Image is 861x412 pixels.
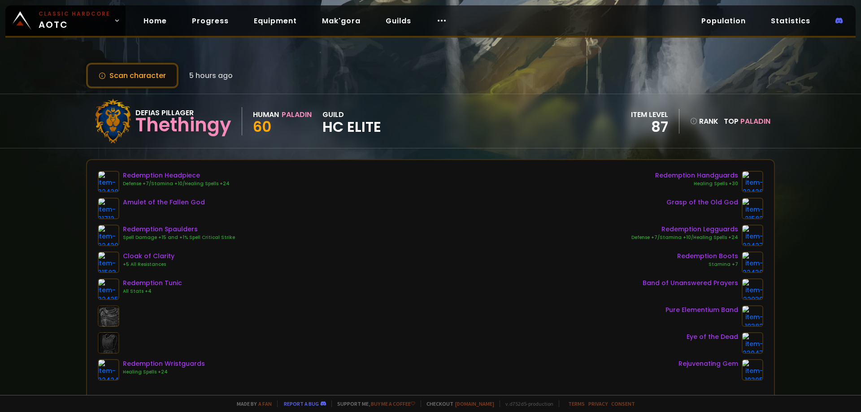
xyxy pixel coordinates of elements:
img: item-22424 [98,359,119,381]
div: Defias Pillager [135,107,231,118]
img: item-22429 [98,225,119,246]
div: 87 [631,120,668,134]
img: item-19382 [742,305,763,327]
div: Defense +7/Stamina +10/Healing Spells +24 [631,234,738,241]
span: HC Elite [322,120,381,134]
a: Classic HardcoreAOTC [5,5,126,36]
span: v. d752d5 - production [500,400,553,407]
div: Redemption Tunic [123,278,182,288]
img: item-22427 [742,225,763,246]
div: Defense +7/Stamina +10/Healing Spells +24 [123,180,230,187]
a: Report a bug [284,400,319,407]
small: Classic Hardcore [39,10,110,18]
div: Top [724,116,770,127]
div: item level [631,109,668,120]
a: Terms [568,400,585,407]
span: Paladin [740,116,770,126]
a: Mak'gora [315,12,368,30]
a: Privacy [588,400,608,407]
div: Human [253,109,279,120]
div: Healing Spells +30 [655,180,738,187]
button: Scan character [86,63,178,88]
span: Support me, [331,400,415,407]
a: Statistics [764,12,818,30]
div: Eye of the Dead [687,332,738,342]
div: Redemption Spaulders [123,225,235,234]
img: item-22426 [742,171,763,192]
div: Pure Elementium Band [665,305,738,315]
div: rank [690,116,718,127]
a: [DOMAIN_NAME] [455,400,494,407]
div: Spell Damage +15 and +1% Spell Critical Strike [123,234,235,241]
img: item-22939 [742,278,763,300]
span: Made by [231,400,272,407]
img: item-22430 [742,252,763,273]
a: Guilds [378,12,418,30]
img: item-22425 [98,278,119,300]
a: Home [136,12,174,30]
a: Progress [185,12,236,30]
div: Redemption Handguards [655,171,738,180]
img: item-21712 [98,198,119,219]
div: Paladin [282,109,312,120]
a: Consent [611,400,635,407]
img: item-23047 [742,332,763,354]
div: Band of Unanswered Prayers [643,278,738,288]
a: Equipment [247,12,304,30]
div: Healing Spells +24 [123,369,205,376]
div: Redemption Headpiece [123,171,230,180]
div: guild [322,109,381,134]
a: Buy me a coffee [371,400,415,407]
img: item-21583 [98,252,119,273]
span: Checkout [421,400,494,407]
div: Amulet of the Fallen God [123,198,205,207]
img: item-22428 [98,171,119,192]
div: Rejuvenating Gem [678,359,738,369]
div: Redemption Legguards [631,225,738,234]
div: All Stats +4 [123,288,182,295]
div: Grasp of the Old God [666,198,738,207]
div: Redemption Wristguards [123,359,205,369]
span: AOTC [39,10,110,31]
div: Cloak of Clarity [123,252,174,261]
span: 60 [253,117,271,137]
div: +5 All Resistances [123,261,174,268]
div: Redemption Boots [677,252,738,261]
a: a fan [258,400,272,407]
span: 5 hours ago [189,70,233,81]
div: Thethingy [135,118,231,132]
img: item-19395 [742,359,763,381]
img: item-21582 [742,198,763,219]
div: Stamina +7 [677,261,738,268]
a: Population [694,12,753,30]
